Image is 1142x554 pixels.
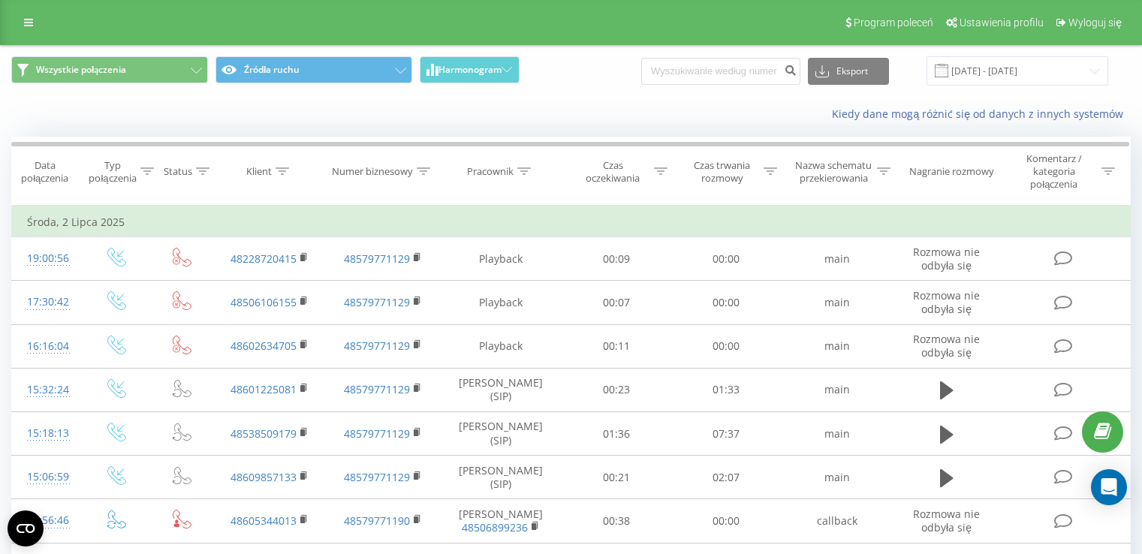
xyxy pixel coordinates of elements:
[576,159,651,185] div: Czas oczekiwania
[8,510,44,546] button: Open CMP widget
[562,412,671,456] td: 01:36
[27,419,67,448] div: 15:18:13
[27,244,67,273] div: 19:00:56
[344,382,410,396] a: 48579771129
[440,368,562,411] td: [PERSON_NAME] (SIP)
[344,295,410,309] a: 48579771129
[641,58,800,85] input: Wyszukiwanie według numeru
[671,412,780,456] td: 07:37
[11,56,208,83] button: Wszystkie połączenia
[780,237,893,281] td: main
[246,165,272,178] div: Klient
[794,159,873,185] div: Nazwa schematu przekierowania
[562,281,671,324] td: 00:07
[808,58,889,85] button: Eksport
[164,165,192,178] div: Status
[671,499,780,543] td: 00:00
[27,462,67,492] div: 15:06:59
[27,288,67,317] div: 17:30:42
[671,237,780,281] td: 00:00
[562,237,671,281] td: 00:09
[215,56,412,83] button: Źródła ruchu
[1010,152,1098,191] div: Komentarz / kategoria połączenia
[36,64,126,76] span: Wszystkie połączenia
[12,159,77,185] div: Data połączenia
[27,506,67,535] div: 14:56:46
[344,426,410,441] a: 48579771129
[671,324,780,368] td: 00:00
[344,251,410,266] a: 48579771129
[671,281,780,324] td: 00:00
[832,107,1131,121] a: Kiedy dane mogą różnić się od danych z innych systemów
[780,412,893,456] td: main
[344,470,410,484] a: 48579771129
[231,339,297,353] a: 48602634705
[562,324,671,368] td: 00:11
[854,17,933,29] span: Program poleceń
[671,368,780,411] td: 01:33
[440,499,562,543] td: [PERSON_NAME]
[913,288,980,316] span: Rozmowa nie odbyła się
[909,165,994,178] div: Nagranie rozmowy
[27,332,67,361] div: 16:16:04
[685,159,760,185] div: Czas trwania rozmowy
[780,499,893,543] td: callback
[440,324,562,368] td: Playback
[562,499,671,543] td: 00:38
[780,456,893,499] td: main
[462,520,528,534] a: 48506899236
[913,245,980,272] span: Rozmowa nie odbyła się
[467,165,514,178] div: Pracownik
[913,332,980,360] span: Rozmowa nie odbyła się
[438,65,502,75] span: Harmonogram
[231,470,297,484] a: 48609857133
[231,295,297,309] a: 48506106155
[1091,469,1127,505] div: Open Intercom Messenger
[440,281,562,324] td: Playback
[913,507,980,534] span: Rozmowa nie odbyła się
[231,513,297,528] a: 48605344013
[780,368,893,411] td: main
[231,251,297,266] a: 48228720415
[440,456,562,499] td: [PERSON_NAME] (SIP)
[332,165,413,178] div: Numer biznesowy
[440,412,562,456] td: [PERSON_NAME] (SIP)
[671,456,780,499] td: 02:07
[231,426,297,441] a: 48538509179
[1068,17,1122,29] span: Wyloguj się
[89,159,136,185] div: Typ połączenia
[562,368,671,411] td: 00:23
[27,375,67,405] div: 15:32:24
[231,382,297,396] a: 48601225081
[780,281,893,324] td: main
[12,207,1131,237] td: Środa, 2 Lipca 2025
[562,456,671,499] td: 00:21
[344,513,410,528] a: 48579771190
[780,324,893,368] td: main
[960,17,1044,29] span: Ustawienia profilu
[344,339,410,353] a: 48579771129
[420,56,520,83] button: Harmonogram
[440,237,562,281] td: Playback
